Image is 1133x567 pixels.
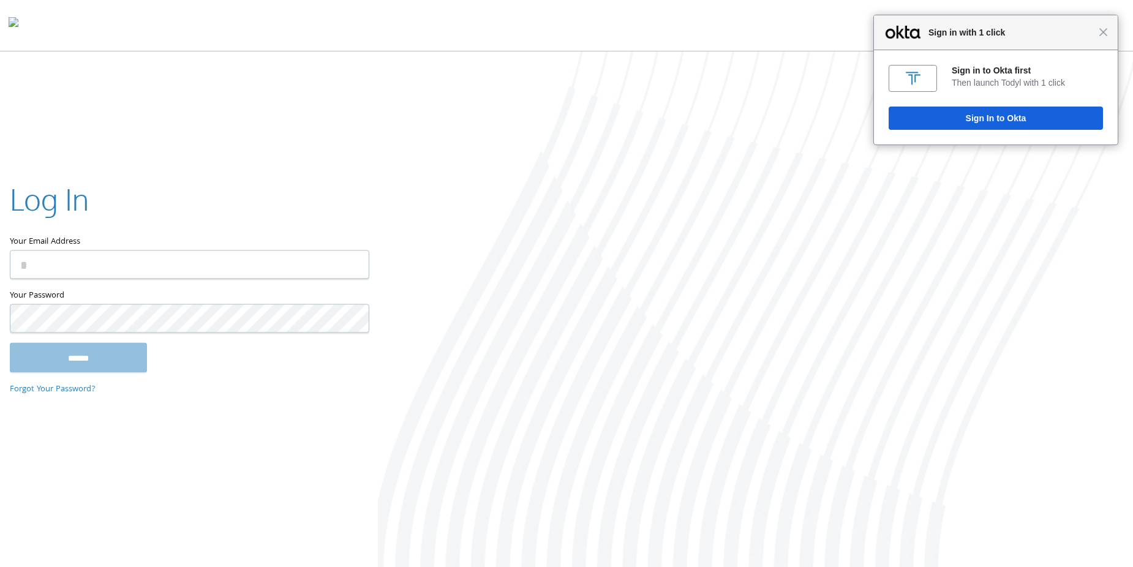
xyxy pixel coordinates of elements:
[9,13,18,37] img: todyl-logo-dark.svg
[922,25,1099,40] span: Sign in with 1 click
[10,179,89,220] h2: Log In
[903,69,923,88] img: fs01x314hryW67TKT0h8
[889,107,1103,130] button: Sign In to Okta
[952,77,1103,88] div: Then launch Todyl with 1 click
[952,65,1103,76] div: Sign in to Okta first
[1099,28,1108,37] span: Close
[10,383,96,396] a: Forgot Your Password?
[10,289,368,304] label: Your Password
